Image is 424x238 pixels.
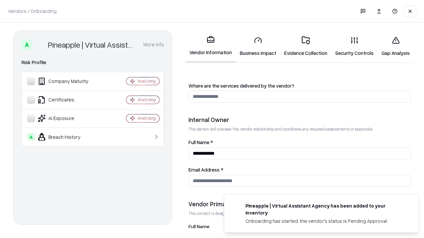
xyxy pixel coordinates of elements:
[22,39,32,50] div: A
[280,31,331,62] a: Evidence Collection
[236,31,280,62] a: Business Impact
[188,224,411,229] label: Full Name
[27,77,106,85] div: Company Maturity
[232,202,240,210] img: trypineapple.com
[48,39,135,50] div: Pineapple | Virtual Assistant Agency
[188,140,411,145] label: Full Name *
[143,39,164,51] button: More info
[185,30,236,62] a: Vendor Information
[188,211,411,216] p: This contact is designated to receive the assessment request from Shift
[188,167,411,172] label: Email Address *
[35,39,45,50] img: Pineapple | Virtual Assistant Agency
[138,78,156,84] div: Analyzing
[27,114,106,122] div: AI Exposure
[27,133,106,141] div: Breach History
[245,218,402,224] div: Onboarding has started, the vendor's status is Pending Approval.
[22,59,164,66] div: Risk Profile
[138,115,156,121] div: Analyzing
[27,96,106,104] div: Certificates
[27,133,35,141] div: A
[188,83,411,88] label: Where are the services delivered by the vendor?
[188,200,411,208] div: Vendor Primary Contact
[188,116,411,124] div: Internal Owner
[8,8,57,15] p: Vendors / Onboarding
[378,31,414,62] a: Gap Analysis
[138,97,156,102] div: Analyzing
[245,202,402,216] div: Pineapple | Virtual Assistant Agency has been added to your inventory
[188,126,411,132] p: This person will oversee the vendor relationship and coordinate any required assessments or appro...
[331,31,378,62] a: Security Controls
